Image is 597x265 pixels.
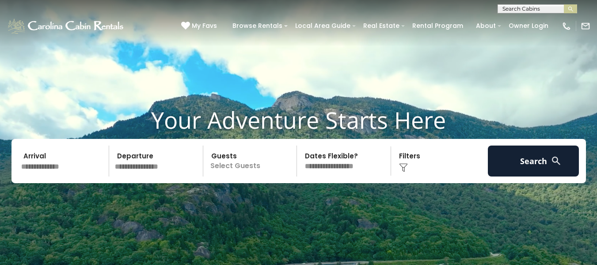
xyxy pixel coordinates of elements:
[359,19,404,33] a: Real Estate
[488,146,579,177] button: Search
[228,19,287,33] a: Browse Rentals
[291,19,355,33] a: Local Area Guide
[7,106,590,134] h1: Your Adventure Starts Here
[562,21,571,31] img: phone-regular-white.png
[504,19,553,33] a: Owner Login
[206,146,297,177] p: Select Guests
[408,19,468,33] a: Rental Program
[581,21,590,31] img: mail-regular-white.png
[181,21,219,31] a: My Favs
[551,155,562,166] img: search-regular-white.png
[399,163,408,172] img: filter--v1.png
[7,17,126,35] img: White-1-1-2.png
[472,19,500,33] a: About
[192,21,217,31] span: My Favs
